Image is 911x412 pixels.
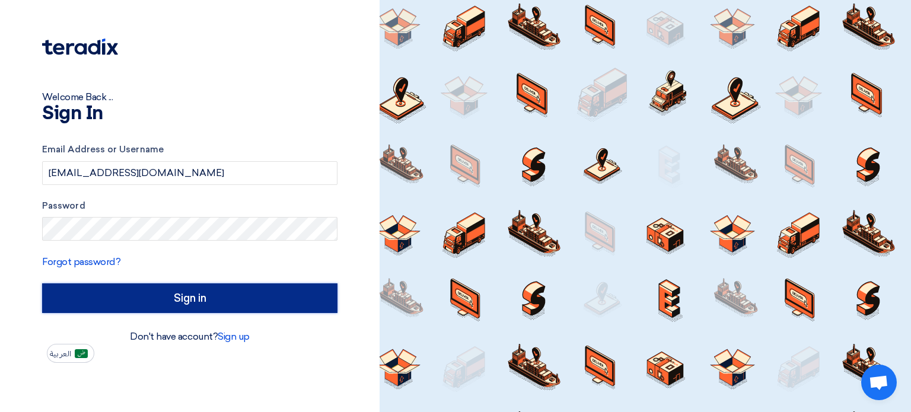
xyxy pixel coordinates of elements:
div: Open chat [861,365,897,400]
input: Sign in [42,283,337,313]
h1: Sign In [42,104,337,123]
input: Enter your business email or username [42,161,337,185]
label: Email Address or Username [42,143,337,157]
img: Teradix logo [42,39,118,55]
div: Welcome Back ... [42,90,337,104]
a: Sign up [218,331,250,342]
span: العربية [50,350,71,358]
label: Password [42,199,337,213]
div: Don't have account? [42,330,337,344]
img: ar-AR.png [75,349,88,358]
button: العربية [47,344,94,363]
a: Forgot password? [42,256,120,267]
